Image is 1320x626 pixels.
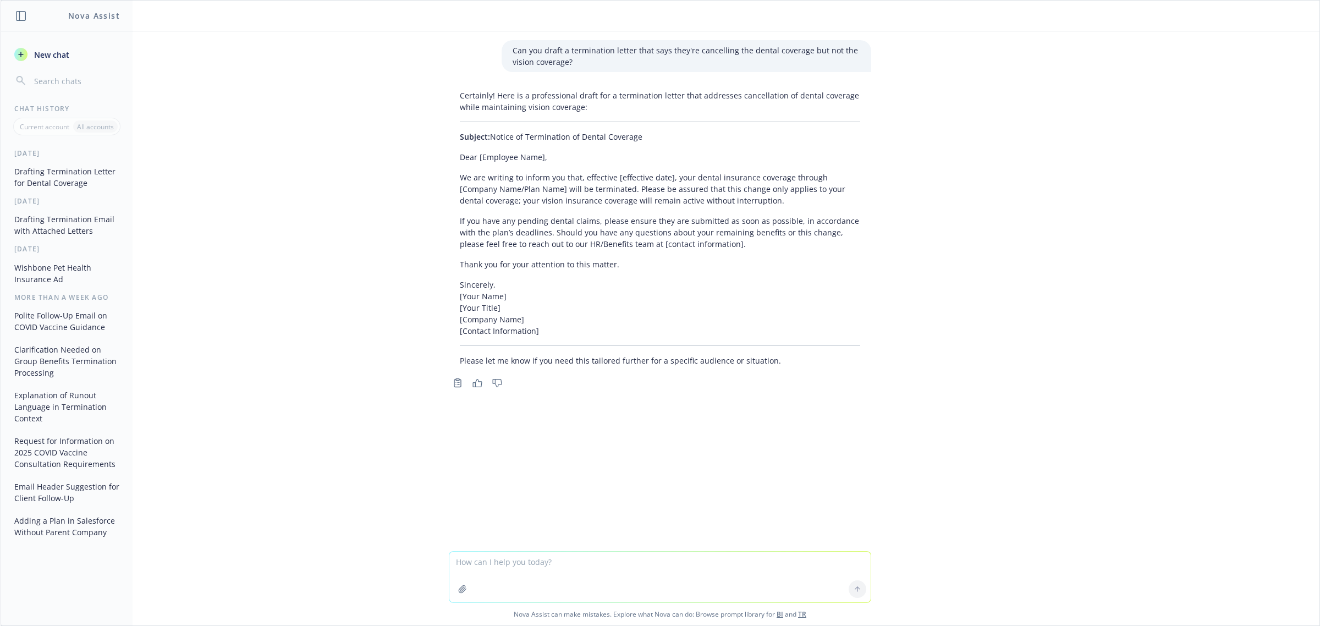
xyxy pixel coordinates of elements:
span: Subject: [460,131,490,142]
button: Explanation of Runout Language in Termination Context [10,386,124,427]
p: Can you draft a termination letter that says they're cancelling the dental coverage but not the v... [513,45,860,68]
div: [DATE] [1,196,133,206]
div: Chat History [1,104,133,113]
p: Thank you for your attention to this matter. [460,259,860,270]
button: Polite Follow-Up Email on COVID Vaccine Guidance [10,306,124,336]
a: BI [777,609,783,619]
h1: Nova Assist [68,10,120,21]
button: New chat [10,45,124,64]
span: New chat [32,49,69,61]
button: Wishbone Pet Health Insurance Ad [10,259,124,288]
p: All accounts [77,122,114,131]
button: Thumbs down [488,375,506,391]
p: Current account [20,122,69,131]
button: Drafting Termination Letter for Dental Coverage [10,162,124,192]
div: [DATE] [1,149,133,158]
button: Adding a Plan in Salesforce Without Parent Company [10,512,124,541]
button: Request for Information on 2025 COVID Vaccine Consultation Requirements [10,432,124,473]
a: TR [798,609,806,619]
button: Email Header Suggestion for Client Follow-Up [10,477,124,507]
p: Sincerely, [Your Name] [Your Title] [Company Name] [Contact Information] [460,279,860,337]
input: Search chats [32,73,119,89]
button: Drafting Termination Email with Attached Letters [10,210,124,240]
div: More than a week ago [1,293,133,302]
div: [DATE] [1,244,133,254]
p: Dear [Employee Name], [460,151,860,163]
p: Certainly! Here is a professional draft for a termination letter that addresses cancellation of d... [460,90,860,113]
svg: Copy to clipboard [453,378,463,388]
p: If you have any pending dental claims, please ensure they are submitted as soon as possible, in a... [460,215,860,250]
p: Please let me know if you need this tailored further for a specific audience or situation. [460,355,860,366]
span: Nova Assist can make mistakes. Explore what Nova can do: Browse prompt library for and [5,603,1315,625]
p: Notice of Termination of Dental Coverage [460,131,860,142]
button: Clarification Needed on Group Benefits Termination Processing [10,341,124,382]
p: We are writing to inform you that, effective [effective date], your dental insurance coverage thr... [460,172,860,206]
